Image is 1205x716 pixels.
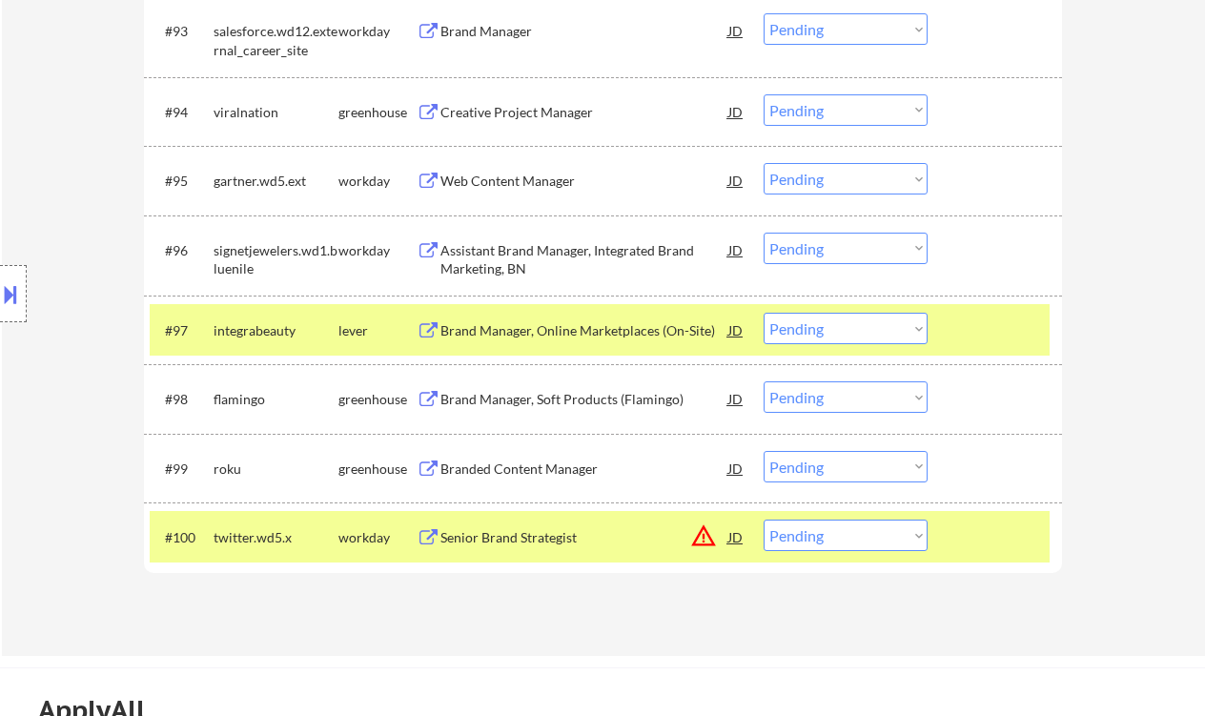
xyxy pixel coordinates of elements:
div: JD [726,233,745,267]
div: JD [726,313,745,347]
div: JD [726,520,745,554]
div: Senior Brand Strategist [440,528,728,547]
div: Web Content Manager [440,172,728,191]
div: workday [338,172,417,191]
div: Assistant Brand Manager, Integrated Brand Marketing, BN [440,241,728,278]
div: twitter.wd5.x [214,528,338,547]
div: greenhouse [338,460,417,479]
div: workday [338,22,417,41]
div: #94 [165,103,198,122]
div: JD [726,163,745,197]
div: viralnation [214,103,338,122]
div: JD [726,13,745,48]
div: #93 [165,22,198,41]
div: Brand Manager, Soft Products (Flamingo) [440,390,728,409]
div: Brand Manager [440,22,728,41]
div: greenhouse [338,103,417,122]
div: #100 [165,528,198,547]
div: JD [726,94,745,129]
div: Brand Manager, Online Marketplaces (On-Site) [440,321,728,340]
button: warning_amber [690,522,717,549]
div: greenhouse [338,390,417,409]
div: Branded Content Manager [440,460,728,479]
div: workday [338,241,417,260]
div: Creative Project Manager [440,103,728,122]
div: lever [338,321,417,340]
div: JD [726,451,745,485]
div: salesforce.wd12.external_career_site [214,22,338,59]
div: workday [338,528,417,547]
div: JD [726,381,745,416]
